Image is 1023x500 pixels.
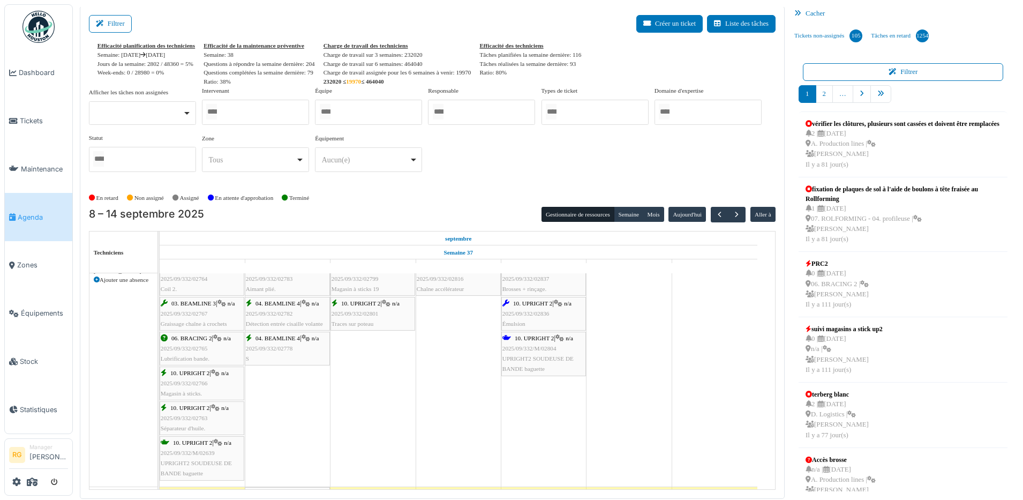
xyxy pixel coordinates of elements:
a: RG Manager[PERSON_NAME] [9,443,68,469]
span: n/a [228,300,235,307]
button: Gestionnaire de ressources [541,207,614,222]
div: Manager [29,443,68,451]
span: 2025/09/332/02778 [246,345,293,352]
div: Ajouter une absence [94,275,153,285]
div: Efficacité de la maintenance préventive [204,41,315,50]
div: Charge de travail assignée pour les 6 semaines à venir: 19970 [324,68,471,77]
button: Semaine [614,207,643,222]
button: Créer un ticket [636,15,703,33]
a: Semaine 37 [441,246,476,259]
span: 10. UPRIGHT 2 [170,370,209,376]
span: 10. UPRIGHT 2 [170,405,209,411]
div: Ratio: 80% [479,68,581,77]
div: | [161,438,243,479]
div: Charge de travail sur 3 semaines: 232020 [324,50,471,59]
div: | [332,298,414,330]
input: Tous [320,104,330,120]
a: suivi magasins a stick up2 0 |[DATE] n/a | [PERSON_NAME]Il y a 111 jour(s) [803,322,885,378]
label: Zone [202,134,214,143]
div: 2 | [DATE] A. Production lines | [PERSON_NAME] Il y a 81 jour(s) [806,129,999,170]
div: | [161,333,243,364]
div: | [161,403,243,434]
a: Stock [5,338,72,386]
div: 0 | [DATE] 06. BRACING 2 | [PERSON_NAME] Il y a 111 jour(s) [806,268,869,310]
div: Week-ends: 0 / 28980 = 0% [97,68,195,77]
span: Magasin à sticks. [161,390,202,397]
div: suivi magasins a stick up2 [806,324,883,334]
label: Intervenant [202,86,229,95]
div: | [417,264,500,295]
span: 2025/09/332/02836 [502,310,550,317]
div: Efficacité des techniciens [479,41,581,50]
img: Badge_color-CXgf-gQk.svg [22,11,55,43]
div: 2 | [DATE] D. Logistics | [PERSON_NAME] Il y a 77 jour(s) [806,399,869,441]
span: Graissage chaîne à crochets [161,320,227,327]
a: 2 [816,85,833,103]
span: n/a [566,335,573,341]
button: Liste des tâches [707,15,776,33]
span: UPRIGHT2 SOUDEUSE DE BANDE baguette [502,355,574,372]
input: Tous [206,104,217,120]
div: Semaine: [DATE] [DATE] [97,50,195,59]
nav: pager [799,85,1007,111]
a: 10 septembre 2025 [361,260,385,273]
a: Zones [5,241,72,289]
label: En attente d'approbation [215,193,273,203]
span: 2025/09/332/02782 [246,310,293,317]
label: Statut [89,133,103,143]
span: 04. BEAMLINE 4 [255,335,300,341]
span: 03. BEAMLINE 3 [171,300,216,307]
span: 10. UPRIGHT 2 [515,335,554,341]
label: Non assigné [134,193,164,203]
span: 19970 [346,78,361,85]
label: Types de ticket [541,86,578,95]
span: Tickets [20,116,68,126]
span: n/a [564,300,571,307]
label: Afficher les tâches non assignées [89,88,168,97]
div: | [161,264,243,295]
div: Accès brosse [806,455,876,465]
span: 04. BEAMLINE 4 [255,300,300,307]
span: Émulsion [502,320,525,327]
a: fixation de plaques de sol à l'aide de boulons à tête fraisée au Rollforming 1 |[DATE] 07. ROLFOR... [803,182,1003,248]
span: Zones [17,260,68,270]
div: Charge de travail des techniciens [324,41,471,50]
span: 10. UPRIGHT 2 [173,439,212,446]
label: Responsable [428,86,458,95]
input: Tous [659,104,670,120]
button: Filtrer [803,63,1003,81]
span: n/a [312,335,319,341]
span: 2025/09/332/02766 [161,380,208,386]
label: Terminé [289,193,309,203]
input: Tous [546,104,556,120]
a: Agenda [5,193,72,241]
a: terberg blanc 2 |[DATE] D. Logistics | [PERSON_NAME]Il y a 77 jour(s) [803,387,871,443]
span: Statistiques [20,405,68,415]
span: 2025/09/332/02801 [332,310,379,317]
a: vérifier les clôtures, plusieurs sont cassées et doivent être remplacées 2 |[DATE] A. Production ... [803,116,1002,173]
div: Charge de travail sur 6 semaines: 464040 [324,59,471,69]
div: Questions complétées la semaine dernière: 79 [204,68,315,77]
a: 12 septembre 2025 [532,260,555,273]
div: | [502,298,585,330]
span: 2025/09/332/02799 [332,275,379,282]
span: Équipements [21,308,68,318]
button: Suivant [728,207,746,222]
span: Techniciens [94,249,124,256]
div: | [161,298,243,330]
button: Précédent [711,207,728,222]
span: Détection entrée cisaille volante [246,320,323,327]
a: PRC2 0 |[DATE] 06. BRACING 2 | [PERSON_NAME]Il y a 111 jour(s) [803,256,871,312]
span: 2025/09/332/M/02639 [161,450,215,456]
span: Stock [20,356,68,367]
div: Jours de la semaine: 2802 / 48360 = 5% [97,59,195,69]
a: 9 septembre 2025 [275,260,300,273]
a: Statistiques [5,385,72,434]
a: Équipements [5,289,72,338]
a: Dashboard [5,49,72,97]
label: En retard [96,193,118,203]
div: | [502,333,585,375]
a: … [832,85,853,103]
span: n/a [224,439,231,446]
